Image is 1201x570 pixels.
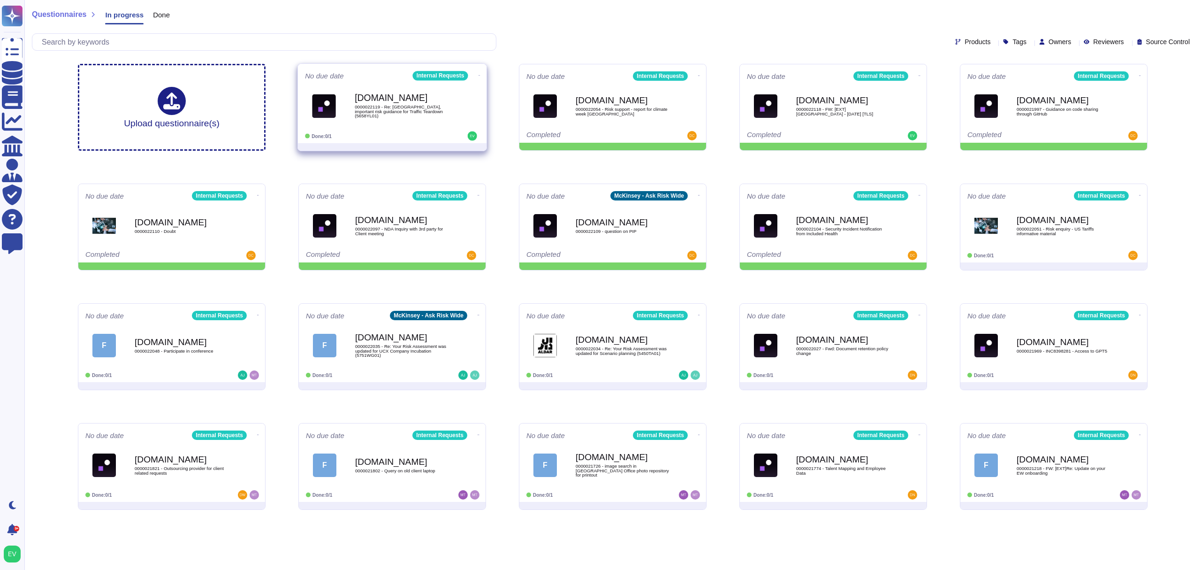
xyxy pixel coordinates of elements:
[413,71,468,80] div: Internal Requests
[92,373,112,378] span: Done: 0/1
[679,370,688,380] img: user
[1017,349,1110,354] span: 0000021969 - INC8398281 - Access to GPT5
[796,335,890,344] b: [DOMAIN_NAME]
[355,93,449,102] b: [DOMAIN_NAME]
[853,71,908,81] div: Internal Requests
[192,311,247,320] div: Internal Requests
[1093,39,1124,45] span: Reviewers
[313,454,336,477] div: F
[92,214,116,238] img: Logo
[355,333,449,342] b: [DOMAIN_NAME]
[576,229,669,234] span: 0000022109 - question on PIP
[747,193,785,200] span: No due date
[390,311,467,320] div: McKinsey - Ask Risk Wide
[747,73,785,80] span: No due date
[306,251,421,260] div: Completed
[533,214,557,238] img: Logo
[576,347,669,355] span: 0000022034 - Re: Your Risk Assessment was updated for Scenario planning (5450TA01)
[533,373,553,378] span: Done: 0/1
[85,251,200,260] div: Completed
[967,131,1082,140] div: Completed
[305,72,344,79] span: No due date
[974,214,998,238] img: Logo
[1128,370,1138,380] img: user
[967,193,1006,200] span: No due date
[135,218,228,227] b: [DOMAIN_NAME]
[967,312,1006,319] span: No due date
[1017,107,1110,116] span: 0000021997 - Guidance on code sharing through GitHub
[468,131,477,141] img: user
[1049,39,1071,45] span: Owners
[526,73,565,80] span: No due date
[974,334,998,357] img: Logo
[853,431,908,440] div: Internal Requests
[306,312,344,319] span: No due date
[124,87,220,128] div: Upload questionnaire(s)
[974,253,994,258] span: Done: 0/1
[796,216,890,224] b: [DOMAIN_NAME]
[853,191,908,200] div: Internal Requests
[753,373,773,378] span: Done: 0/1
[853,311,908,320] div: Internal Requests
[754,214,777,238] img: Logo
[312,133,332,139] span: Done: 0/1
[470,490,479,500] img: user
[312,493,332,498] span: Done: 0/1
[1017,466,1110,475] span: 0000021218 - FW: [EXT]Re: Update on your EW onboarding
[470,370,479,380] img: user
[576,464,669,478] span: 0000021726 - image search in [GEOGRAPHIC_DATA] Office photo repository for printout
[313,214,336,238] img: Logo
[192,431,247,440] div: Internal Requests
[754,334,777,357] img: Logo
[32,11,86,18] span: Questionnaires
[238,370,247,380] img: user
[306,193,344,200] span: No due date
[92,454,116,477] img: Logo
[908,370,917,380] img: user
[355,105,449,118] span: 0000022119 - Re: [GEOGRAPHIC_DATA], important risk guidance for Traffic Teardown (5658YL01)
[1017,227,1110,236] span: 0000022051 - Risk enquiry - US Tariffs informative material
[355,469,449,473] span: 0000021802 - Query on old client laptop
[1074,191,1129,200] div: Internal Requests
[1017,216,1110,224] b: [DOMAIN_NAME]
[92,493,112,498] span: Done: 0/1
[967,73,1006,80] span: No due date
[14,526,19,531] div: 9+
[85,432,124,439] span: No due date
[135,455,228,464] b: [DOMAIN_NAME]
[192,191,247,200] div: Internal Requests
[576,96,669,105] b: [DOMAIN_NAME]
[1128,251,1138,260] img: user
[747,251,862,260] div: Completed
[796,466,890,475] span: 0000021774 - Talent Mapping and Employee Data
[312,94,336,118] img: Logo
[576,107,669,116] span: 0000022054 - Risk support - report for climate week [GEOGRAPHIC_DATA]
[691,370,700,380] img: user
[747,131,862,140] div: Completed
[610,191,688,200] div: McKinsey - Ask Risk Wide
[908,251,917,260] img: user
[796,347,890,355] span: 0000022027 - Fwd: Document retention policy change
[908,490,917,500] img: user
[412,191,467,200] div: Internal Requests
[85,193,124,200] span: No due date
[1012,39,1026,45] span: Tags
[1017,338,1110,347] b: [DOMAIN_NAME]
[2,544,27,564] button: user
[747,432,785,439] span: No due date
[691,490,700,500] img: user
[1017,455,1110,464] b: [DOMAIN_NAME]
[1120,490,1129,500] img: user
[355,457,449,466] b: [DOMAIN_NAME]
[412,431,467,440] div: Internal Requests
[796,96,890,105] b: [DOMAIN_NAME]
[313,334,336,357] div: F
[250,370,259,380] img: user
[747,312,785,319] span: No due date
[1074,71,1129,81] div: Internal Requests
[526,131,641,140] div: Completed
[908,131,917,140] img: user
[92,334,116,357] div: F
[250,490,259,500] img: user
[312,373,332,378] span: Done: 0/1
